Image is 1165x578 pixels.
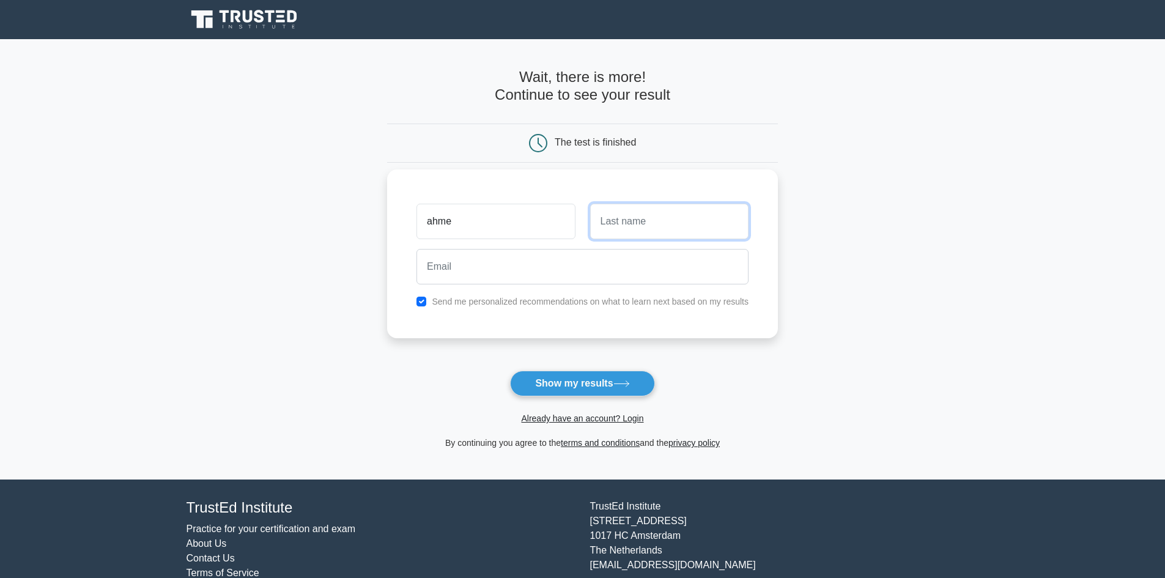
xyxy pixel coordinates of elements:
[387,69,778,104] h4: Wait, there is more! Continue to see your result
[510,371,654,396] button: Show my results
[590,204,749,239] input: Last name
[380,435,785,450] div: By continuing you agree to the and the
[187,499,575,517] h4: TrustEd Institute
[187,538,227,549] a: About Us
[521,413,643,423] a: Already have an account? Login
[668,438,720,448] a: privacy policy
[416,249,749,284] input: Email
[561,438,640,448] a: terms and conditions
[416,204,575,239] input: First name
[432,297,749,306] label: Send me personalized recommendations on what to learn next based on my results
[187,568,259,578] a: Terms of Service
[187,553,235,563] a: Contact Us
[555,137,636,147] div: The test is finished
[187,524,356,534] a: Practice for your certification and exam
